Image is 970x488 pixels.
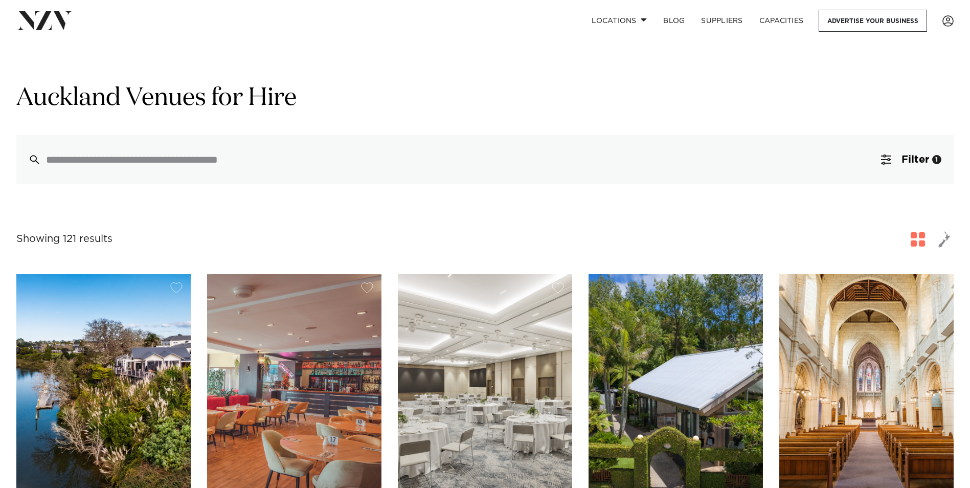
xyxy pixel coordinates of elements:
[655,10,693,32] a: BLOG
[583,10,655,32] a: Locations
[693,10,751,32] a: SUPPLIERS
[869,135,954,184] button: Filter1
[16,231,112,247] div: Showing 121 results
[901,154,929,165] span: Filter
[16,11,72,30] img: nzv-logo.png
[819,10,927,32] a: Advertise your business
[932,155,941,164] div: 1
[751,10,812,32] a: Capacities
[16,82,954,115] h1: Auckland Venues for Hire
